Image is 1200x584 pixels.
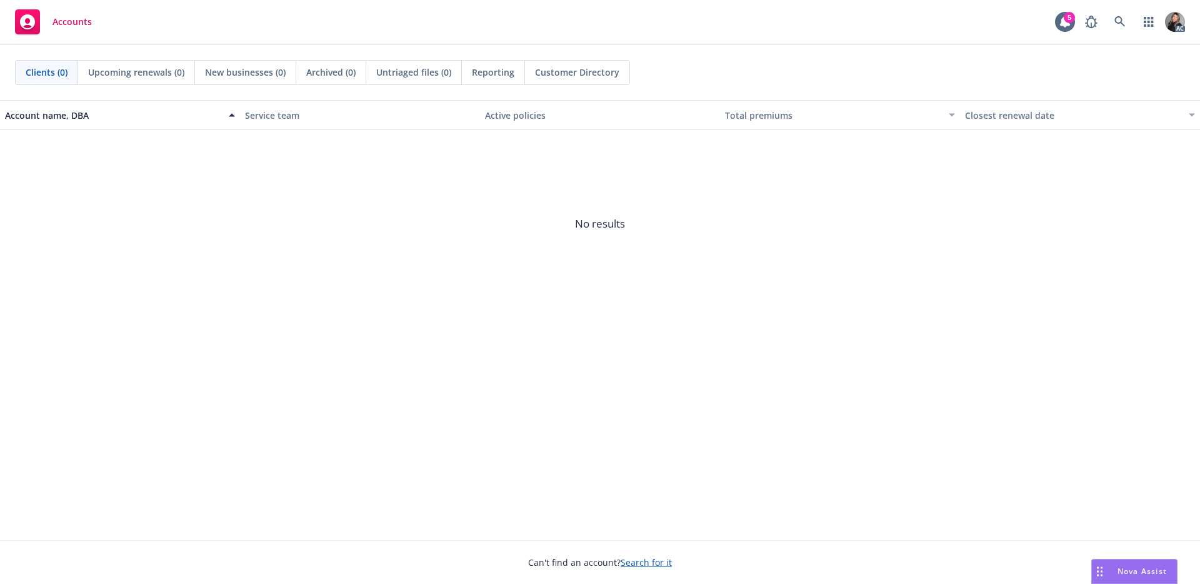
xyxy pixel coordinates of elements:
span: Reporting [472,66,514,79]
img: photo [1165,12,1185,32]
span: Nova Assist [1117,566,1167,576]
a: Search for it [621,556,672,568]
button: Active policies [480,100,720,130]
span: Can't find an account? [528,556,672,569]
span: Untriaged files (0) [376,66,451,79]
div: Closest renewal date [965,109,1181,122]
div: Service team [245,109,475,122]
button: Service team [240,100,480,130]
a: Search [1107,9,1132,34]
div: Drag to move [1092,560,1107,583]
span: Upcoming renewals (0) [88,66,184,79]
span: Clients (0) [26,66,67,79]
span: Archived (0) [306,66,356,79]
button: Closest renewal date [960,100,1200,130]
a: Accounts [10,4,97,39]
button: Total premiums [720,100,960,130]
div: Account name, DBA [5,109,221,122]
div: Total premiums [725,109,941,122]
span: Customer Directory [535,66,619,79]
a: Switch app [1136,9,1161,34]
div: 5 [1064,12,1075,23]
span: Accounts [52,17,92,27]
span: New businesses (0) [205,66,286,79]
button: Nova Assist [1091,559,1177,584]
div: Active policies [485,109,715,122]
a: Report a Bug [1079,9,1104,34]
